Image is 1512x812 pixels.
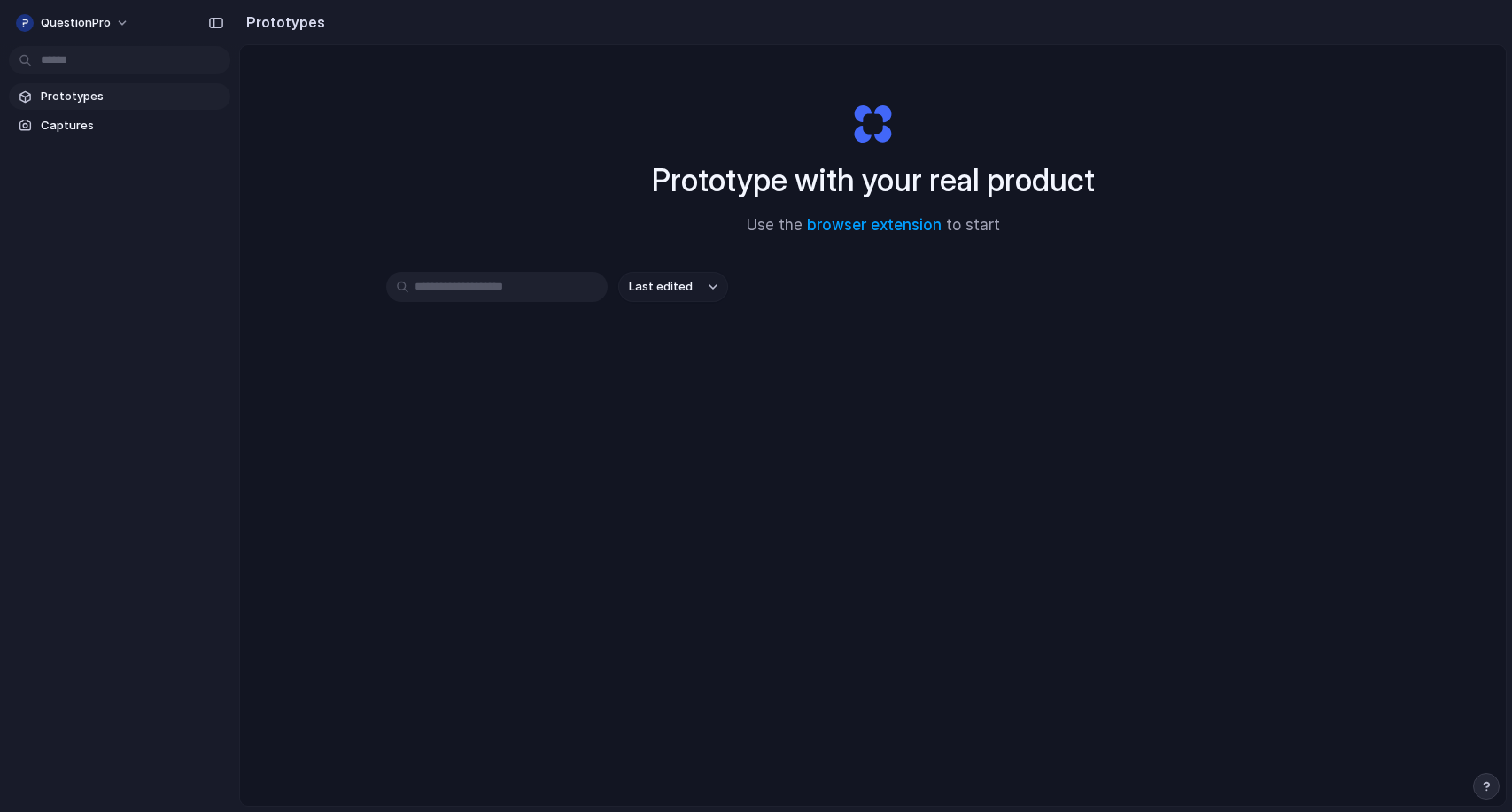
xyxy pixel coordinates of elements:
span: Last edited [629,278,693,296]
span: Captures [41,117,223,135]
span: Prototypes [41,88,223,105]
a: browser extension [807,216,942,234]
a: Captures [9,112,230,139]
button: QuestionPro [9,9,138,37]
h1: Prototype with your real product [652,157,1095,204]
span: QuestionPro [41,14,111,32]
button: Last edited [618,272,728,302]
h2: Prototypes [239,12,325,33]
a: Prototypes [9,83,230,110]
span: Use the to start [747,214,1000,237]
